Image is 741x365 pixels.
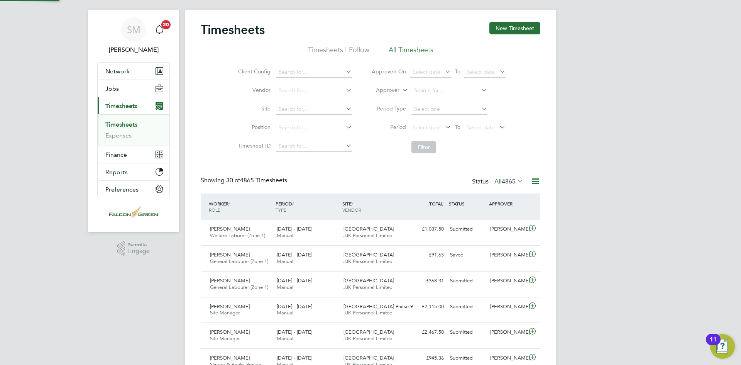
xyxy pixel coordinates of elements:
span: Site Manager [210,309,240,316]
div: £91.65 [407,249,447,261]
span: [DATE] - [DATE] [277,303,312,310]
span: VENDOR [342,207,361,213]
span: [DATE] - [DATE] [277,226,312,232]
div: [PERSON_NAME] [487,249,527,261]
label: Site [236,105,271,112]
div: [PERSON_NAME] [487,223,527,236]
span: [PERSON_NAME] [210,251,250,258]
span: [GEOGRAPHIC_DATA] [343,277,394,284]
span: / [292,200,294,207]
span: [GEOGRAPHIC_DATA] [343,329,394,335]
label: Period [371,124,406,131]
a: Expenses [105,132,132,139]
span: Timesheets [105,102,137,110]
button: Timesheets [98,97,169,114]
div: [PERSON_NAME] [487,326,527,339]
span: Shauna McNelis [97,45,170,54]
span: General Labourer (Zone 1) [210,258,268,265]
span: SM [127,25,140,35]
input: Search for... [276,122,352,133]
input: Search for... [276,67,352,78]
div: £368.31 [407,275,447,287]
span: [GEOGRAPHIC_DATA] [343,251,394,258]
div: £945.36 [407,352,447,365]
div: Submitted [447,326,487,339]
span: Select date [467,68,495,75]
span: [DATE] - [DATE] [277,251,312,258]
span: TYPE [276,207,286,213]
label: Position [236,124,271,131]
span: Powered by [128,241,150,248]
span: Manual [277,258,293,265]
nav: Main navigation [88,10,179,232]
button: New Timesheet [489,22,540,34]
span: Engage [128,248,150,255]
span: 20 [161,20,171,29]
span: JJK Personnel Limited [343,232,392,239]
div: WORKER [207,197,274,217]
button: Network [98,63,169,80]
div: APPROVER [487,197,527,211]
span: Finance [105,151,127,158]
div: Submitted [447,300,487,313]
span: General Labourer (Zone 1) [210,284,268,290]
li: Timesheets I Follow [308,45,369,59]
input: Search for... [276,104,352,115]
input: Select one [411,104,487,115]
span: [GEOGRAPHIC_DATA] Phase 9.… [343,303,420,310]
button: Filter [411,141,436,153]
span: Select date [467,124,495,131]
a: 20 [152,17,167,42]
div: Submitted [447,275,487,287]
div: 11 [710,340,717,350]
label: Client Config [236,68,271,75]
button: Reports [98,163,169,180]
span: JJK Personnel Limited [343,284,392,290]
input: Search for... [276,85,352,96]
input: Search for... [411,85,487,96]
input: Search for... [276,141,352,152]
span: Manual [277,232,293,239]
div: £2,467.50 [407,326,447,339]
span: To [453,66,463,76]
label: All [494,178,523,185]
span: To [453,122,463,132]
label: Timesheet ID [236,142,271,149]
div: £1,037.50 [407,223,447,236]
span: Manual [277,309,293,316]
span: [GEOGRAPHIC_DATA] [343,355,394,361]
label: Period Type [371,105,406,112]
span: Select date [413,68,440,75]
img: falcongreen-logo-retina.png [109,206,158,218]
div: Submitted [447,352,487,365]
span: [PERSON_NAME] [210,303,250,310]
span: [DATE] - [DATE] [277,355,312,361]
div: SITE [340,197,407,217]
div: [PERSON_NAME] [487,275,527,287]
span: [PERSON_NAME] [210,277,250,284]
div: Timesheets [98,114,169,146]
div: [PERSON_NAME] [487,352,527,365]
span: ROLE [209,207,220,213]
span: / [228,200,230,207]
label: Vendor [236,87,271,93]
button: Finance [98,146,169,163]
button: Preferences [98,181,169,198]
span: Reports [105,168,128,176]
span: Welfare Laborer (Zone 1) [210,232,265,239]
span: [PERSON_NAME] [210,355,250,361]
span: Site Manager [210,335,240,342]
button: Open Resource Center, 11 new notifications [710,334,735,359]
span: Preferences [105,186,139,193]
span: [PERSON_NAME] [210,226,250,232]
div: Submitted [447,223,487,236]
div: Saved [447,249,487,261]
span: Network [105,68,130,75]
span: Jobs [105,85,119,92]
label: Approver [365,87,399,94]
label: Approved On [371,68,406,75]
div: Showing [201,177,289,185]
span: JJK Personnel Limited [343,335,392,342]
span: JJK Personnel Limited [343,258,392,265]
span: Manual [277,284,293,290]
